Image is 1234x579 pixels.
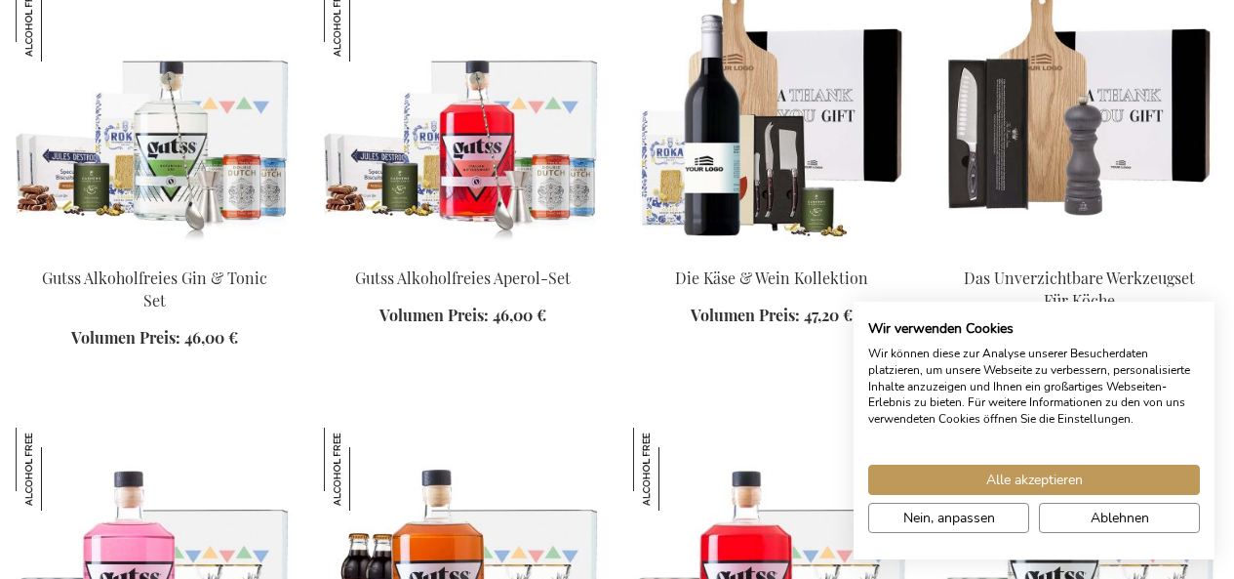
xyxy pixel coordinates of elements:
button: cookie Einstellungen anpassen [868,503,1029,533]
span: Volumen Preis: [71,327,180,348]
a: Gutss Alkoholfreies Gin & Tonic Set [42,268,267,310]
span: Nein, anpassen [903,508,995,528]
span: Volumen Preis: [379,305,489,325]
h2: Wir verwenden Cookies [868,320,1200,338]
p: Wir können diese zur Analyse unserer Besucherdaten platzieren, um unsere Webseite zu verbessern, ... [868,346,1200,428]
a: Gutss Non-Alcoholic Aperol Set Gutss Alkoholfreies Aperol-Set [324,243,601,262]
span: 46,00 € [184,327,238,348]
button: Akzeptieren Sie alle cookies [868,465,1200,495]
img: Gutss Cuba Libre Mocktail Set [324,428,407,511]
a: Gutss Non-Alcoholic Gin & Tonic Set Gutss Alkoholfreies Gin & Tonic Set [16,243,293,262]
img: Gutss Italian Bittersweet Aperol Tonic Mocktail Set [633,428,716,511]
a: Das Unverzichtbare Werkzeugset Für Köche [964,268,1195,310]
a: Volumen Preis: 46,00 € [379,305,546,327]
span: Volumen Preis: [691,305,800,325]
a: Volumen Preis: 47,20 € [691,305,853,327]
span: 47,20 € [804,305,853,325]
span: 46,00 € [493,305,546,325]
a: Die Käse & Wein Kollektion [675,268,868,288]
a: Das Unverzichtbare Werkzeugset Für Köche [941,243,1218,262]
a: Gutss Alkoholfreies Aperol-Set [355,268,571,288]
a: Die Käse & Wein Kollektion [633,243,910,262]
span: Alle akzeptieren [986,470,1083,490]
a: Volumen Preis: 46,00 € [71,327,238,350]
span: Ablehnen [1091,508,1149,528]
img: Gutss Botanical Sweet Gin Tonic Mocktail Set [16,428,99,511]
button: Alle verweigern cookies [1039,503,1200,533]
